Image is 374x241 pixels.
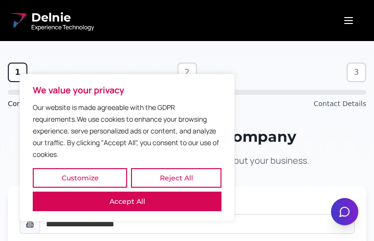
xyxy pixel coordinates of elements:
span: 3 [354,66,359,78]
button: Open chat [331,198,358,225]
span: Delnie [31,10,94,25]
button: Reject All [131,168,221,188]
span: Contact Details [314,99,366,109]
button: Open menu [331,11,366,30]
a: Delnie Logo Full [8,10,94,31]
span: Experience Technology [31,23,94,31]
span: Company Info [8,99,56,109]
span: 2 [184,66,189,78]
span: 1 [15,66,20,78]
p: Our website is made agreeable with the GDPR requirements.We use cookies to enhance your browsing ... [33,102,221,160]
h1: Tell Us About Your Company [8,128,366,146]
img: Delnie Logo [8,11,27,30]
p: We value your privacy [33,84,221,96]
p: Let's start with some basic information about your business. [8,153,366,167]
button: Accept All [33,192,221,211]
button: Customize [33,168,127,188]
